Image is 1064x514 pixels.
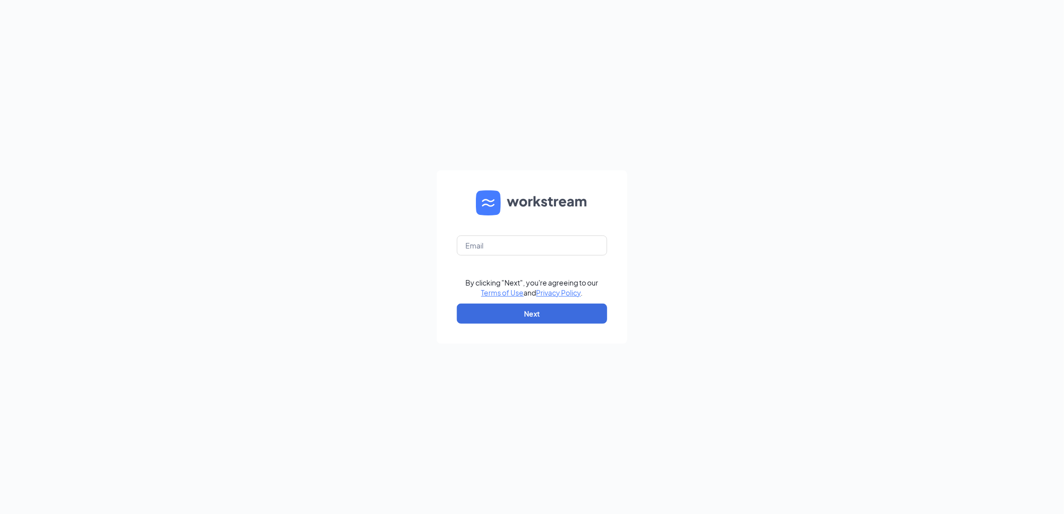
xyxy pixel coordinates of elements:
button: Next [457,304,607,324]
input: Email [457,235,607,255]
div: By clicking "Next", you're agreeing to our and . [466,278,599,298]
a: Terms of Use [481,288,524,297]
img: WS logo and Workstream text [476,190,588,215]
a: Privacy Policy [537,288,581,297]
